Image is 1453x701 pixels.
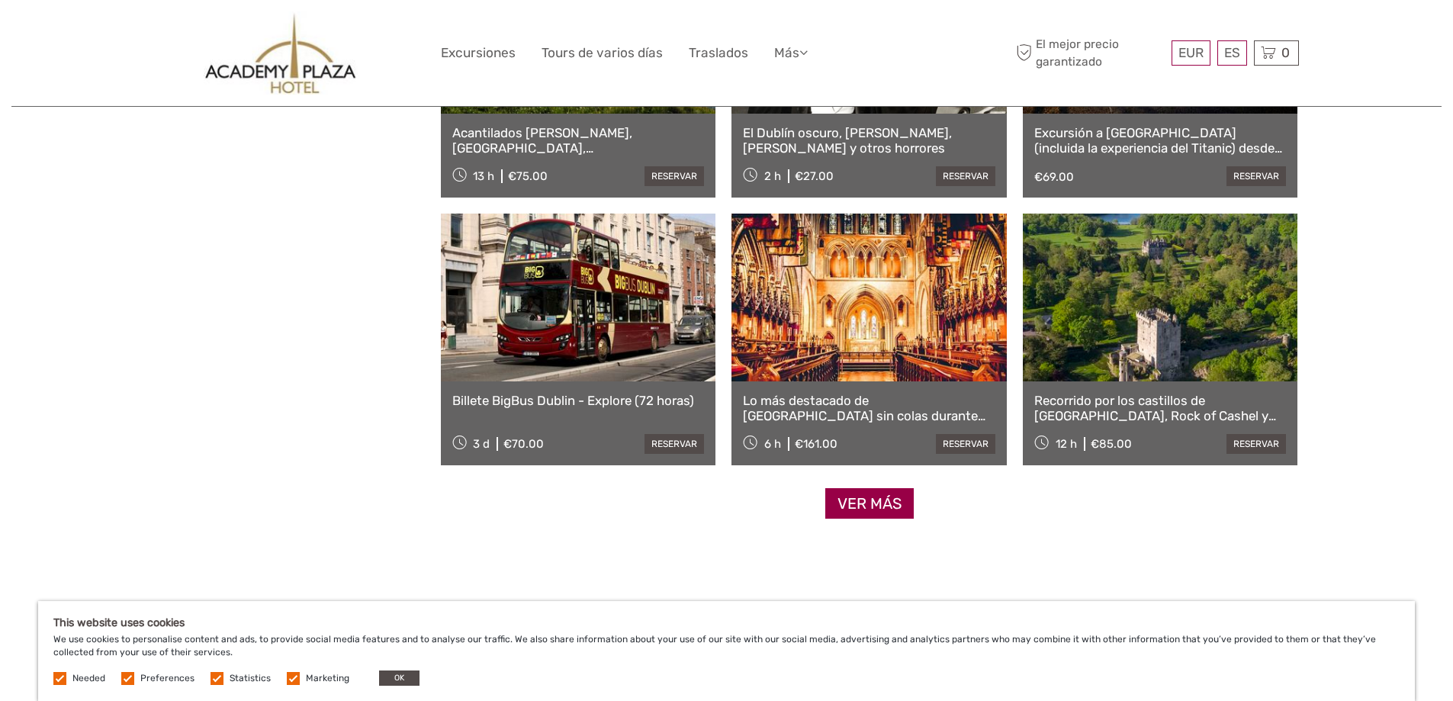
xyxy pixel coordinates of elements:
[1056,437,1077,451] span: 12 h
[175,24,194,42] button: Open LiveChat chat widget
[38,601,1415,701] div: We use cookies to personalise content and ads, to provide social media features and to analyse ou...
[1217,40,1247,66] div: ES
[774,42,808,64] a: Más
[306,672,349,685] label: Marketing
[1091,437,1132,451] div: €85.00
[1013,36,1168,69] span: El mejor precio garantizado
[542,42,663,64] a: Tours de varios días
[508,169,548,183] div: €75.00
[204,11,358,95] img: 457-0a7e1a9d-b643-4ac7-a2fe-f86dc3318720_logo_big.jpg
[473,437,490,451] span: 3 d
[1178,45,1204,60] span: EUR
[1279,45,1292,60] span: 0
[452,393,705,408] a: Billete BigBus Dublin - Explore (72 horas)
[645,166,704,186] a: reservar
[743,393,995,424] a: Lo más destacado de [GEOGRAPHIC_DATA] sin colas durante todo el día con la [GEOGRAPHIC_DATA][PERS...
[230,672,271,685] label: Statistics
[764,437,781,451] span: 6 h
[825,488,914,519] a: Ver más
[1034,125,1287,156] a: Excursión a [GEOGRAPHIC_DATA] (incluida la experiencia del Titanic) desde [GEOGRAPHIC_DATA]
[1226,434,1286,454] a: reservar
[795,169,834,183] div: €27.00
[379,670,420,686] button: OK
[441,42,516,64] a: Excursiones
[473,169,494,183] span: 13 h
[1034,170,1074,184] div: €69.00
[645,434,704,454] a: reservar
[1034,393,1287,424] a: Recorrido por los castillos de [GEOGRAPHIC_DATA], Rock of Cashel y Cahir
[72,672,105,685] label: Needed
[795,437,837,451] div: €161.00
[764,169,781,183] span: 2 h
[743,125,995,156] a: El Dublín oscuro, [PERSON_NAME], [PERSON_NAME] y otros horrores
[53,616,1400,629] h5: This website uses cookies
[689,42,748,64] a: Traslados
[1226,166,1286,186] a: reservar
[503,437,544,451] div: €70.00
[21,27,172,39] p: We're away right now. Please check back later!
[452,125,705,156] a: Acantilados [PERSON_NAME], [GEOGRAPHIC_DATA], [GEOGRAPHIC_DATA] y la ciudad de [GEOGRAPHIC_DATA]
[936,434,995,454] a: reservar
[140,672,194,685] label: Preferences
[936,166,995,186] a: reservar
